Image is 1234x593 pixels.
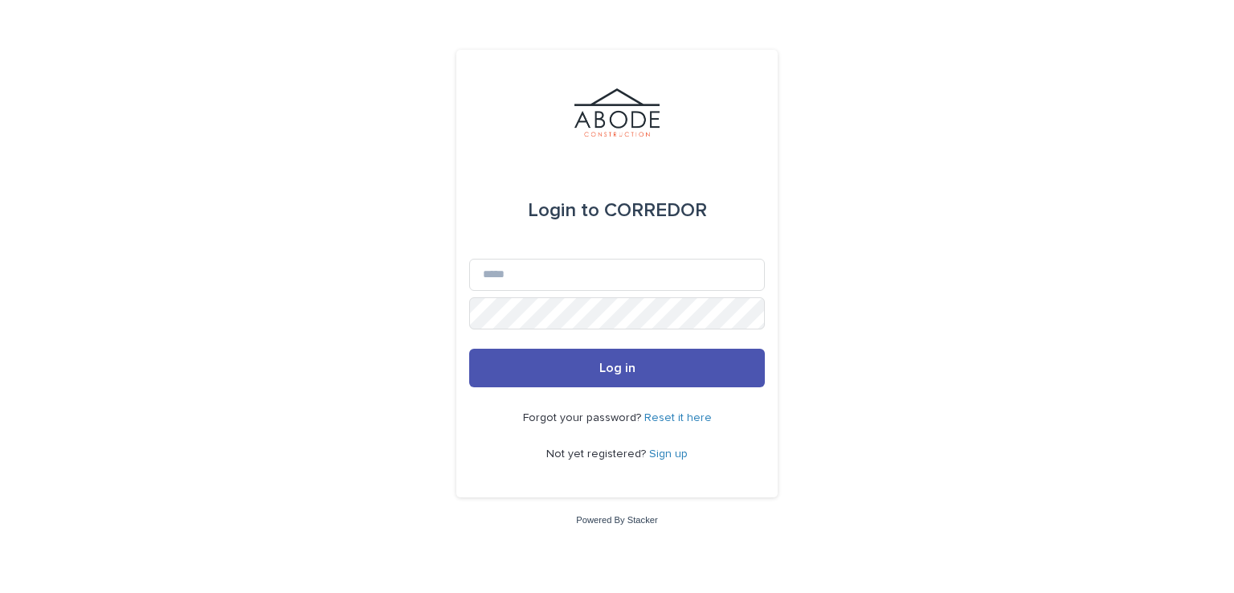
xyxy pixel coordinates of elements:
[644,412,712,423] a: Reset it here
[469,349,765,387] button: Log in
[574,88,659,137] img: eDpx2M6PSe63y5JbYHKu
[576,515,657,525] a: Powered By Stacker
[528,188,707,233] div: CORREDOR
[528,201,599,220] span: Login to
[599,362,635,374] span: Log in
[649,448,688,460] a: Sign up
[546,448,649,460] span: Not yet registered?
[523,412,644,423] span: Forgot your password?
